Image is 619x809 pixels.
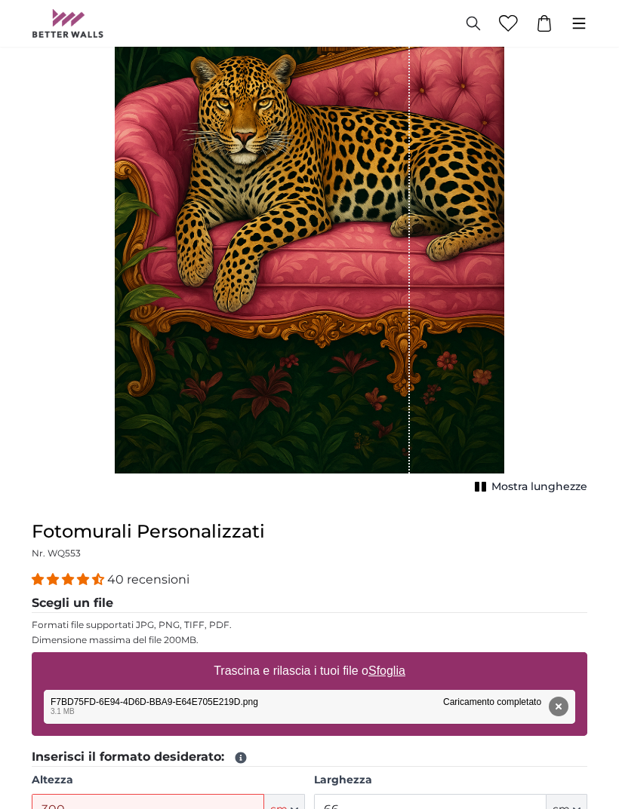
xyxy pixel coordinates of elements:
[32,749,587,768] legend: Inserisci il formato desiderato:
[32,774,305,789] label: Altezza
[368,665,405,678] u: Sfoglia
[208,657,411,687] label: Trascina e rilascia i tuoi file o
[470,477,587,498] button: Mostra lunghezze
[32,635,587,647] p: Dimensione massima del file 200MB.
[32,9,104,38] img: Betterwalls
[32,520,587,544] h1: Fotomurali Personalizzati
[107,573,189,587] span: 40 recensioni
[32,573,107,587] span: 4.38 stars
[32,595,587,614] legend: Scegli un file
[32,620,587,632] p: Formati file supportati JPG, PNG, TIFF, PDF.
[491,480,587,495] span: Mostra lunghezze
[314,774,587,789] label: Larghezza
[32,548,81,559] span: Nr. WQ553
